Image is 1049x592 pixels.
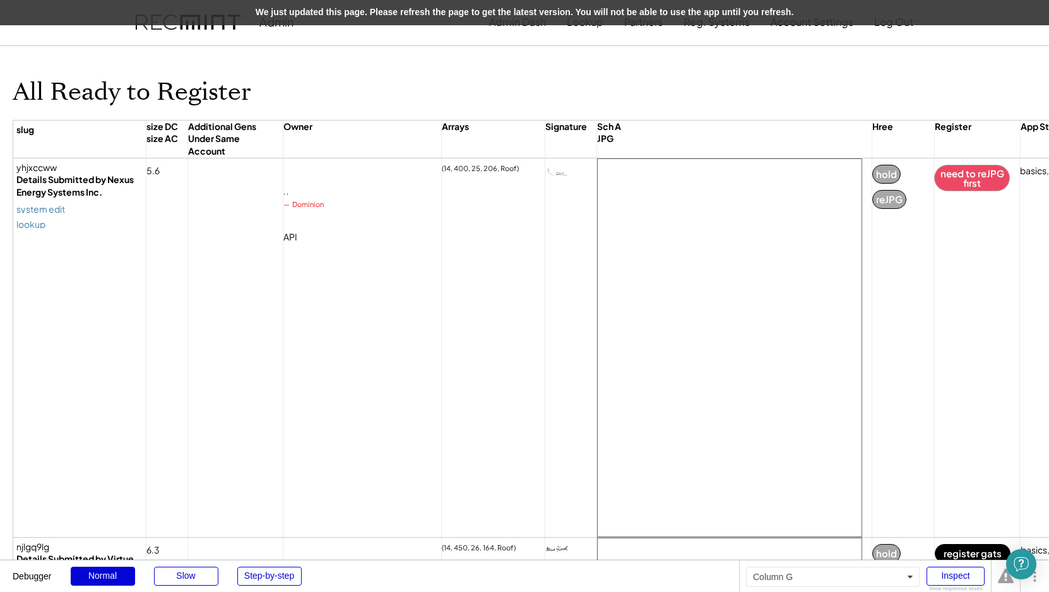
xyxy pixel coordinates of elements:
div: Show responsive boxes [927,586,985,591]
div: Open Intercom Messenger [1006,549,1036,579]
div: slug [16,124,34,152]
div: yhjxccww [16,162,143,174]
div: Inspect [927,567,985,586]
img: 3PoCK6HAPfn9+x8z59hdsPrmXhHKoEaAgr0GkrWkYAEJCABCTROQIHe+ATZPQlIQAISkEANAQV6DSXrSEACEpCABBonoEBvfI... [545,538,571,563]
div: , , [283,187,298,199]
div: Details Submitted by Nexus Energy Systems Inc. [16,174,143,198]
div: Sch A JPG [597,121,621,149]
div: Hree [872,121,893,149]
div: Details Submitted by Virtue Solar [16,553,143,577]
button: reJPG [872,190,906,209]
div: Column G [746,567,920,587]
img: kCRAgQIAAAQIECMQKCCCx3nojQIAAAQIECBAg0LWAANJ1+U2eAAECBAgQIECAQKyAABLrrTcCBAgQIECAAAECXQsIIF2X3+QJ... [545,158,571,184]
div: Register [935,121,971,149]
div: Signature [545,121,587,149]
div: Normal [71,567,135,586]
div: size DC size AC [146,121,178,149]
button: need to reJPG first [934,165,1010,191]
a: system edit [16,204,65,213]
h1: All Ready to Register [13,78,251,107]
div: Owner [283,121,312,149]
div: Slow [154,567,218,586]
button: register gats [935,544,1010,563]
div: API [283,231,307,250]
button: hold [872,544,901,563]
div: Additional Gens Under Same Account [188,121,273,158]
button: hold [872,165,901,184]
a: lookup [16,220,45,228]
div: Debugger [13,560,52,581]
div: — Dominion [283,199,333,212]
div: (14, 450, 26, 164, Roof) [442,544,525,557]
div: (14, 400, 25, 206, Roof) [442,165,528,177]
div: 6.3 [146,544,169,563]
img: yH5BAEAAAAALAAAAAABAAEAAAIBRAA7 [598,159,862,536]
div: 5.6 [146,165,169,184]
div: Step-by-step [237,567,302,586]
div: Arrays [442,121,469,149]
div: njlgq9lg [16,541,143,554]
